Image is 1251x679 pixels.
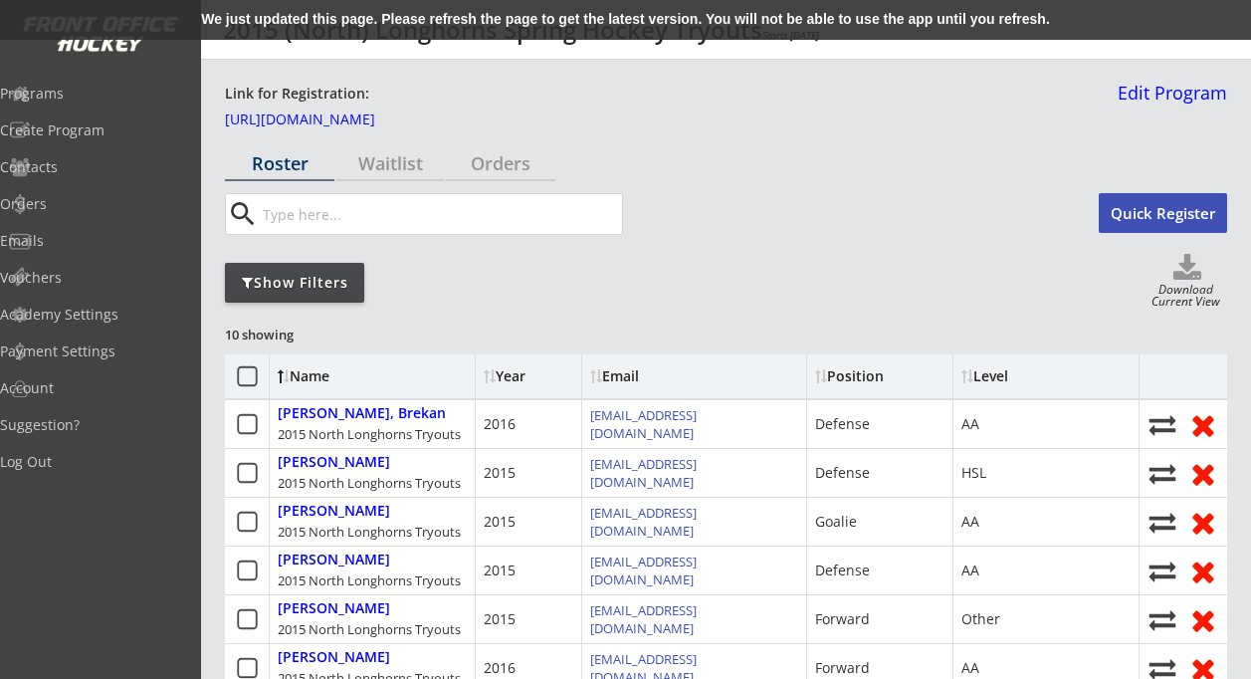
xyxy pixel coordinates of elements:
[335,154,445,172] div: Waitlist
[278,425,461,443] div: 2015 North Longhorns Tryouts
[1110,84,1227,118] a: Edit Program
[484,561,516,580] div: 2015
[1147,460,1177,487] button: Move player
[484,609,516,629] div: 2015
[590,455,697,491] a: [EMAIL_ADDRESS][DOMAIN_NAME]
[815,369,944,383] div: Position
[225,154,334,172] div: Roster
[484,658,516,678] div: 2016
[225,84,372,105] div: Link for Registration:
[590,406,697,442] a: [EMAIL_ADDRESS][DOMAIN_NAME]
[1187,556,1219,586] button: Remove from roster (no refund)
[961,561,979,580] div: AA
[1147,254,1227,284] button: Click to download full roster. Your browser settings may try to block it, check your security set...
[1187,507,1219,538] button: Remove from roster (no refund)
[590,369,769,383] div: Email
[815,561,870,580] div: Defense
[815,512,857,532] div: Goalie
[278,503,390,520] div: [PERSON_NAME]
[762,28,819,42] em: Starts [DATE]
[1099,193,1227,233] button: Quick Register
[484,369,573,383] div: Year
[815,609,870,629] div: Forward
[226,198,259,230] button: search
[225,326,368,343] div: 10 showing
[1187,458,1219,489] button: Remove from roster (no refund)
[278,649,390,666] div: [PERSON_NAME]
[815,463,870,483] div: Defense
[278,600,390,617] div: [PERSON_NAME]
[961,463,986,483] div: HSL
[590,553,697,588] a: [EMAIL_ADDRESS][DOMAIN_NAME]
[278,474,461,492] div: 2015 North Longhorns Tryouts
[961,609,1000,629] div: Other
[278,369,440,383] div: Name
[1145,284,1227,311] div: Download Current View
[446,154,555,172] div: Orders
[961,658,979,678] div: AA
[259,194,622,234] input: Type here...
[961,512,979,532] div: AA
[590,504,697,540] a: [EMAIL_ADDRESS][DOMAIN_NAME]
[1187,604,1219,635] button: Remove from roster (no refund)
[278,523,461,541] div: 2015 North Longhorns Tryouts
[1187,409,1219,440] button: Remove from roster (no refund)
[961,369,1131,383] div: Level
[484,463,516,483] div: 2015
[278,405,446,422] div: [PERSON_NAME], Brekan
[484,414,516,434] div: 2016
[225,273,364,293] div: Show Filters
[815,414,870,434] div: Defense
[225,113,424,134] a: [URL][DOMAIN_NAME]
[961,414,979,434] div: AA
[1147,509,1177,536] button: Move player
[278,620,461,638] div: 2015 North Longhorns Tryouts
[278,454,390,471] div: [PERSON_NAME]
[1147,606,1177,633] button: Move player
[278,571,461,589] div: 2015 North Longhorns Tryouts
[1147,558,1177,584] button: Move player
[815,658,870,678] div: Forward
[484,512,516,532] div: 2015
[223,18,819,42] div: 2015 (North) Longhorns Spring Hockey Tryouts
[278,552,390,568] div: [PERSON_NAME]
[590,601,697,637] a: [EMAIL_ADDRESS][DOMAIN_NAME]
[1147,411,1177,438] button: Move player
